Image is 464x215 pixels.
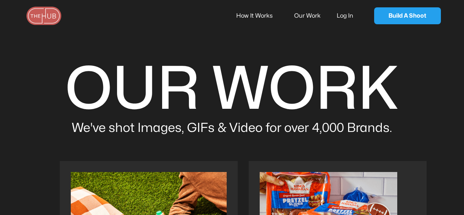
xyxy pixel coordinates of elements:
[374,7,441,24] a: Build A Shoot
[294,8,330,24] a: Our Work
[60,119,405,137] p: We've shot Images, GIFs & Video for over 4,000 Brands.
[337,8,363,24] a: Log In
[236,8,282,24] a: How It Works
[60,54,405,126] h1: OUR WORK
